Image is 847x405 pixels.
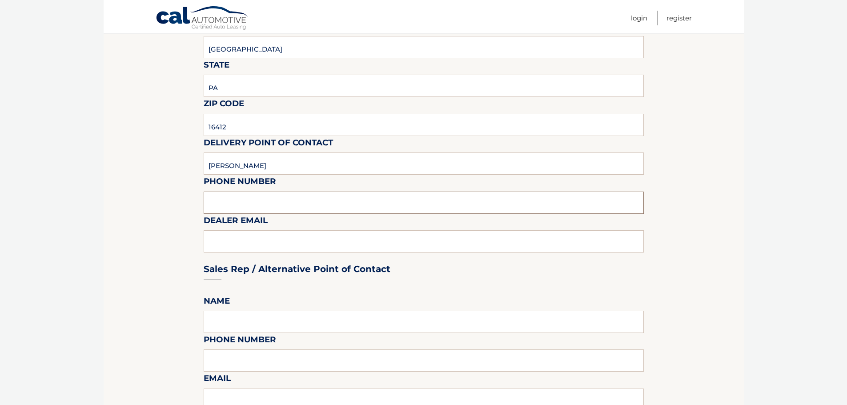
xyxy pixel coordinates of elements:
label: Zip Code [204,97,244,113]
label: Phone Number [204,175,276,191]
a: Cal Automotive [156,6,249,32]
label: Email [204,372,231,388]
a: Login [631,11,647,25]
label: Phone Number [204,333,276,349]
label: Dealer Email [204,214,268,230]
h3: Sales Rep / Alternative Point of Contact [204,264,390,275]
label: Delivery Point of Contact [204,136,333,152]
label: Name [204,294,230,311]
a: Register [666,11,692,25]
label: State [204,58,229,75]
